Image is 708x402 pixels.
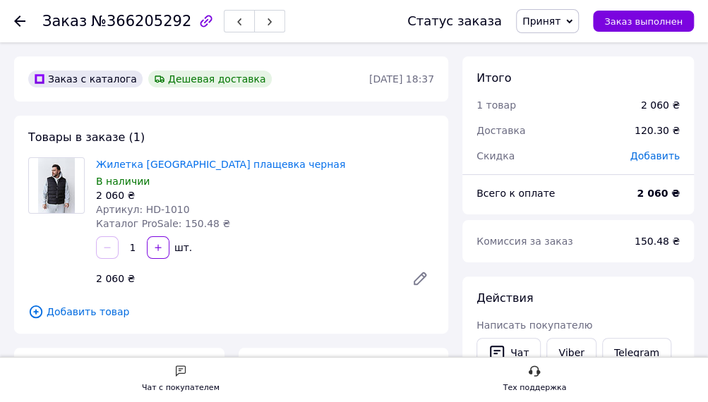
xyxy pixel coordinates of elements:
span: Заказ выполнен [604,16,683,27]
span: Доставка [476,125,525,136]
a: Жилетка [GEOGRAPHIC_DATA] плащевка черная [96,159,345,170]
span: Добавить товар [28,304,434,319]
div: 120.30 ₴ [626,115,688,146]
div: Заказ с каталога [28,71,143,87]
div: Чат с покупателем [142,381,220,395]
span: Каталог ProSale: 150.48 ₴ [96,218,230,229]
span: №366205292 [91,13,191,30]
span: Написать покупателю [476,319,592,331]
a: Редактировать [406,264,434,293]
div: 2 060 ₴ [641,98,680,112]
time: [DATE] 18:37 [369,73,434,85]
span: 150.48 ₴ [635,236,680,247]
span: Артикул: HD-1010 [96,204,190,215]
span: 1 товар [476,99,516,111]
span: Итого [476,71,511,85]
a: Telegram [602,338,671,367]
span: Принят [522,16,560,27]
span: Действия [476,291,533,305]
div: Дешевая доставка [148,71,272,87]
div: шт. [171,240,193,255]
span: Всего к оплате [476,188,555,199]
span: Заказ [42,13,87,30]
b: 2 060 ₴ [637,188,680,199]
span: Скидка [476,150,515,162]
span: Товары в заказе (1) [28,130,145,144]
div: Вернуться назад [14,14,25,28]
div: 2 060 ₴ [90,269,400,288]
a: Viber [546,338,596,367]
span: Комиссия за заказ [476,236,573,247]
div: 2 060 ₴ [96,188,434,202]
span: В наличии [96,176,150,187]
span: Добавить [630,150,680,162]
button: Заказ выполнен [593,11,694,32]
button: Чат [476,338,541,367]
img: Жилетка Stone Island плащевка черная [38,158,76,213]
div: Статус заказа [407,14,502,28]
div: Тех поддержка [503,381,567,395]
